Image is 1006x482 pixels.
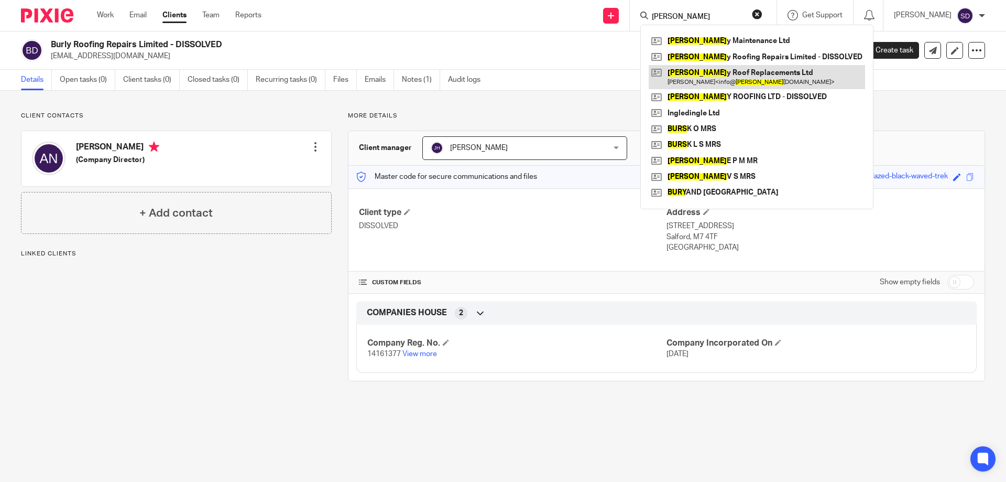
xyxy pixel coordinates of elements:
span: COMPANIES HOUSE [367,307,447,318]
img: svg%3E [431,142,443,154]
h3: Client manager [359,143,412,153]
a: Create task [858,42,919,59]
h2: Burly Roofing Repairs Limited - DISSOLVED [51,39,684,50]
p: [GEOGRAPHIC_DATA] [666,242,974,253]
span: Get Support [802,12,843,19]
a: Notes (1) [402,70,440,90]
a: View more [402,350,437,358]
p: [PERSON_NAME] [894,10,952,20]
p: More details [348,112,985,120]
a: Details [21,70,52,90]
p: Master code for secure communications and files [356,172,537,182]
button: Clear [752,9,762,19]
h4: CUSTOM FIELDS [359,279,666,287]
p: [EMAIL_ADDRESS][DOMAIN_NAME] [51,51,843,61]
img: svg%3E [21,39,43,61]
p: [STREET_ADDRESS] [666,221,974,231]
a: Team [202,10,220,20]
img: svg%3E [957,7,974,24]
h4: [PERSON_NAME] [76,142,159,155]
a: Files [333,70,357,90]
h4: Client type [359,207,666,218]
div: glazed-black-waved-trek [868,171,948,183]
a: Work [97,10,114,20]
h4: Address [666,207,974,218]
p: Salford, M7 4TF [666,232,974,242]
p: DISSOLVED [359,221,666,231]
input: Search [651,13,745,22]
h4: Company Incorporated On [666,338,966,349]
a: Email [129,10,147,20]
a: Emails [365,70,394,90]
a: Audit logs [448,70,488,90]
h4: + Add contact [139,205,213,221]
h4: Company Reg. No. [367,338,666,349]
a: Closed tasks (0) [188,70,248,90]
h5: (Company Director) [76,155,159,165]
a: Open tasks (0) [60,70,115,90]
a: Client tasks (0) [123,70,180,90]
p: Linked clients [21,250,332,258]
span: [PERSON_NAME] [450,144,508,152]
span: [DATE] [666,350,688,358]
p: Client contacts [21,112,332,120]
a: Clients [162,10,187,20]
span: 14161377 [367,350,401,358]
img: svg%3E [32,142,65,175]
img: Pixie [21,8,73,23]
label: Show empty fields [880,277,940,287]
i: Primary [149,142,159,152]
a: Recurring tasks (0) [256,70,325,90]
span: 2 [459,308,463,318]
a: Reports [235,10,261,20]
